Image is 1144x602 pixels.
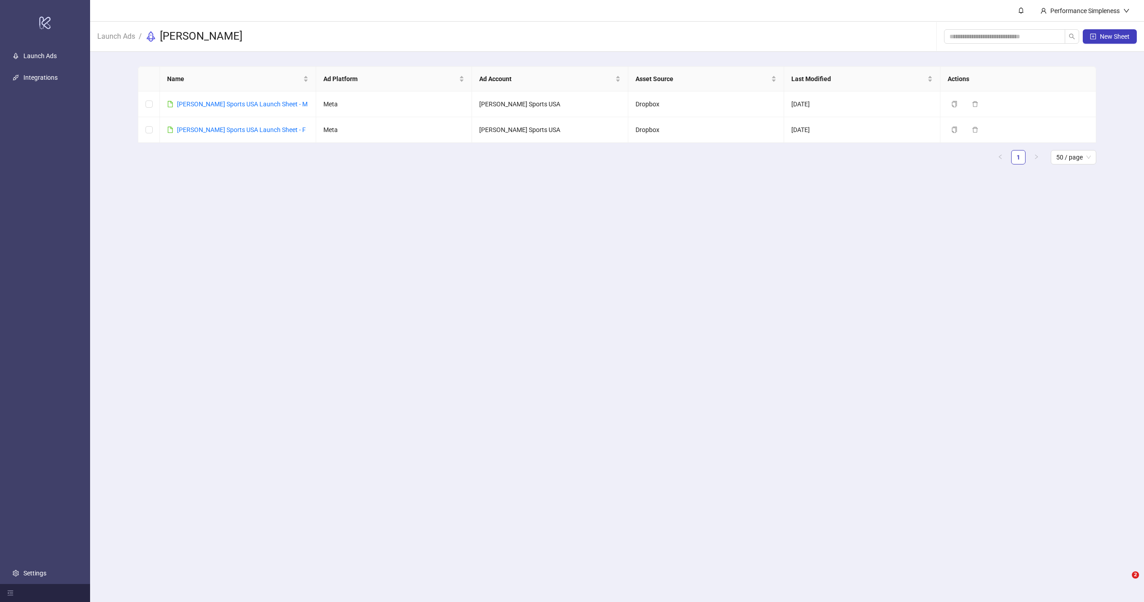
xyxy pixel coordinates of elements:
span: user [1040,8,1047,14]
span: down [1123,8,1130,14]
span: bell [1018,7,1024,14]
span: Ad Account [479,74,613,84]
span: 2 [1132,571,1139,579]
span: Asset Source [636,74,770,84]
span: copy [951,101,958,107]
a: Integrations [23,74,58,81]
a: [PERSON_NAME] Sports USA Launch Sheet - F [177,126,306,133]
span: delete [972,101,978,107]
a: Launch Ads [95,31,137,41]
a: Settings [23,570,46,577]
th: Actions [940,67,1097,91]
span: Last Modified [791,74,926,84]
li: 1 [1011,150,1026,164]
td: [PERSON_NAME] Sports USA [472,91,628,117]
td: [DATE] [784,91,940,117]
a: Launch Ads [23,52,57,59]
button: right [1029,150,1044,164]
th: Ad Platform [316,67,472,91]
span: delete [972,127,978,133]
span: New Sheet [1100,33,1130,40]
span: file [167,101,173,107]
li: Previous Page [993,150,1008,164]
td: Dropbox [628,117,785,143]
th: Name [160,67,316,91]
span: menu-fold [7,590,14,596]
span: right [1034,154,1039,160]
h3: [PERSON_NAME] [160,29,242,44]
a: [PERSON_NAME] Sports USA Launch Sheet - M [177,100,308,108]
td: Meta [316,117,472,143]
span: 50 / page [1056,150,1091,164]
td: Meta [316,91,472,117]
span: left [998,154,1003,160]
span: rocket [145,31,156,42]
a: 1 [1012,150,1025,164]
td: [DATE] [784,117,940,143]
li: / [139,29,142,44]
iframe: Intercom live chat [1113,571,1135,593]
div: Page Size [1051,150,1096,164]
th: Asset Source [628,67,785,91]
span: file [167,127,173,133]
td: Dropbox [628,91,785,117]
th: Ad Account [472,67,628,91]
button: left [993,150,1008,164]
span: Name [167,74,301,84]
span: plus-square [1090,33,1096,40]
span: search [1069,33,1075,40]
div: Performance Simpleness [1047,6,1123,16]
span: copy [951,127,958,133]
button: New Sheet [1083,29,1137,44]
th: Last Modified [784,67,940,91]
li: Next Page [1029,150,1044,164]
span: Ad Platform [323,74,458,84]
td: [PERSON_NAME] Sports USA [472,117,628,143]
